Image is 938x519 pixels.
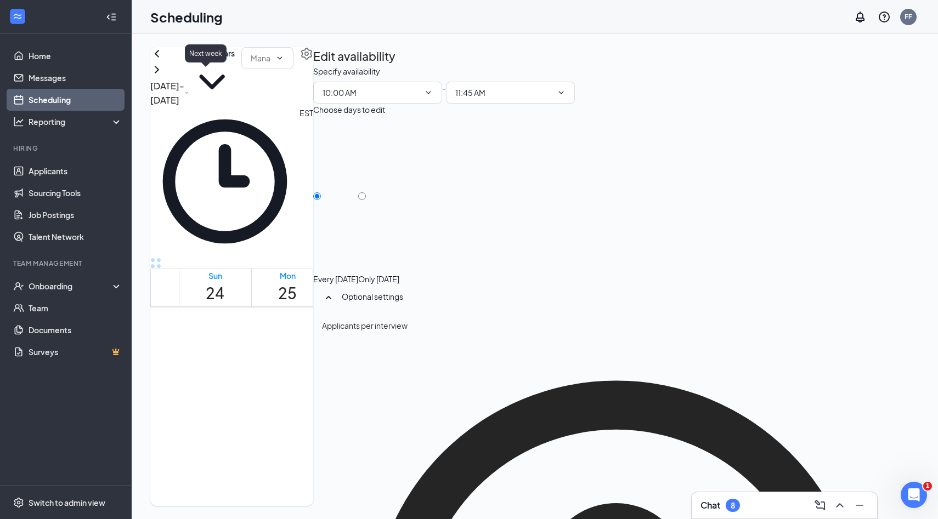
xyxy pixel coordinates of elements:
[204,269,227,306] a: August 24, 2025
[300,107,313,256] span: EST
[700,499,720,511] h3: Chat
[106,12,117,22] svg: Collapse
[13,259,120,268] div: Team Management
[29,182,122,204] a: Sourcing Tools
[29,319,122,341] a: Documents
[322,291,335,304] svg: SmallChevronUp
[189,59,235,105] svg: ChevronDown
[29,497,105,508] div: Switch to admin view
[813,499,827,512] svg: ComposeMessage
[206,270,224,281] div: Sun
[831,497,849,514] button: ChevronUp
[313,273,358,284] div: Every [DATE]
[29,45,122,67] a: Home
[313,47,395,65] h2: Edit availability
[276,269,299,306] a: August 25, 2025
[29,297,122,319] a: Team
[731,501,735,510] div: 8
[184,90,189,95] svg: SmallChevronDown
[29,67,122,89] a: Messages
[29,89,122,111] a: Scheduling
[342,291,911,302] div: Optional settings
[29,116,123,127] div: Reporting
[901,482,927,508] iframe: Intercom live chat
[189,47,235,105] button: All calendarsChevronDown
[923,482,932,491] span: 1
[13,144,120,153] div: Hiring
[29,204,122,226] a: Job Postings
[853,499,866,512] svg: Minimize
[313,82,919,104] div: -
[150,63,163,76] svg: ChevronRight
[557,88,566,97] svg: ChevronDown
[424,88,433,97] svg: ChevronDown
[251,52,271,64] input: Manage availability
[278,281,297,305] h1: 25
[322,320,911,332] div: Applicants per interview
[29,341,122,363] a: SurveysCrown
[300,47,313,107] a: Settings
[150,47,163,60] svg: ChevronLeft
[851,497,868,514] button: Minimize
[358,273,399,284] div: Only [DATE]
[313,284,919,313] div: Optional settings
[150,8,223,26] h1: Scheduling
[833,499,846,512] svg: ChevronUp
[29,160,122,182] a: Applicants
[278,270,297,281] div: Mon
[275,54,284,62] svg: ChevronDown
[206,281,224,305] h1: 24
[29,281,113,292] div: Onboarding
[300,47,313,60] svg: Settings
[185,44,227,62] div: Next week
[905,12,912,21] div: FF
[13,116,24,127] svg: Analysis
[13,497,24,508] svg: Settings
[313,104,385,116] div: Choose days to edit
[313,65,380,77] div: Specify availability
[811,497,829,514] button: ComposeMessage
[29,226,122,248] a: Talent Network
[12,11,23,22] svg: WorkstreamLogo
[13,281,24,292] svg: UserCheck
[854,10,867,24] svg: Notifications
[150,79,184,107] h3: [DATE] - [DATE]
[150,107,300,256] svg: Clock
[878,10,891,24] svg: QuestionInfo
